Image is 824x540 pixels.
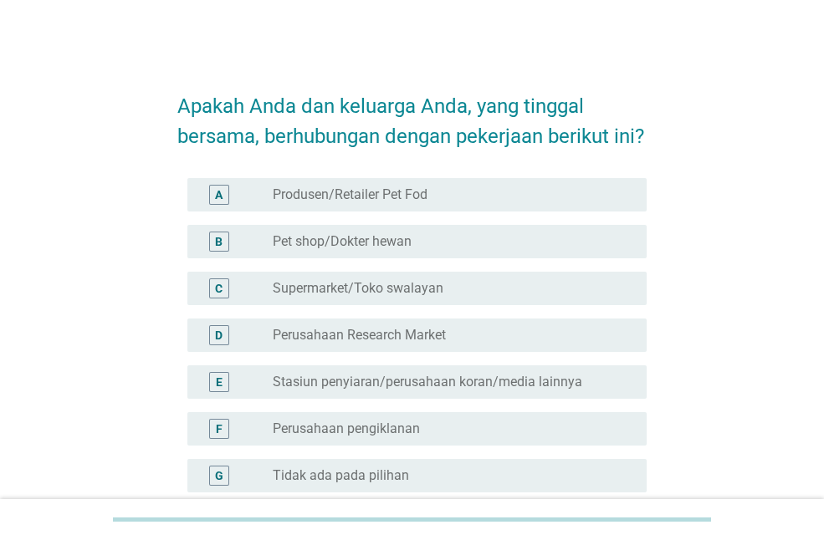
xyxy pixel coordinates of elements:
[273,280,443,297] label: Supermarket/Toko swalayan
[215,186,223,203] div: A
[215,466,223,484] div: G
[273,467,409,484] label: Tidak ada pada pilihan
[215,232,223,250] div: B
[216,420,223,437] div: F
[216,373,223,390] div: E
[177,74,647,151] h2: Apakah Anda dan keluarga Anda, yang tinggal bersama, berhubungan dengan pekerjaan berikut ini?
[273,420,420,437] label: Perusahaan pengiklanan
[273,233,412,250] label: Pet shop/Dokter hewan
[273,327,446,344] label: Perusahaan Research Market
[273,186,427,203] label: Produsen/Retailer Pet Fod
[215,279,223,297] div: C
[215,326,223,344] div: D
[273,374,582,390] label: Stasiun penyiaran/perusahaan koran/media lainnya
